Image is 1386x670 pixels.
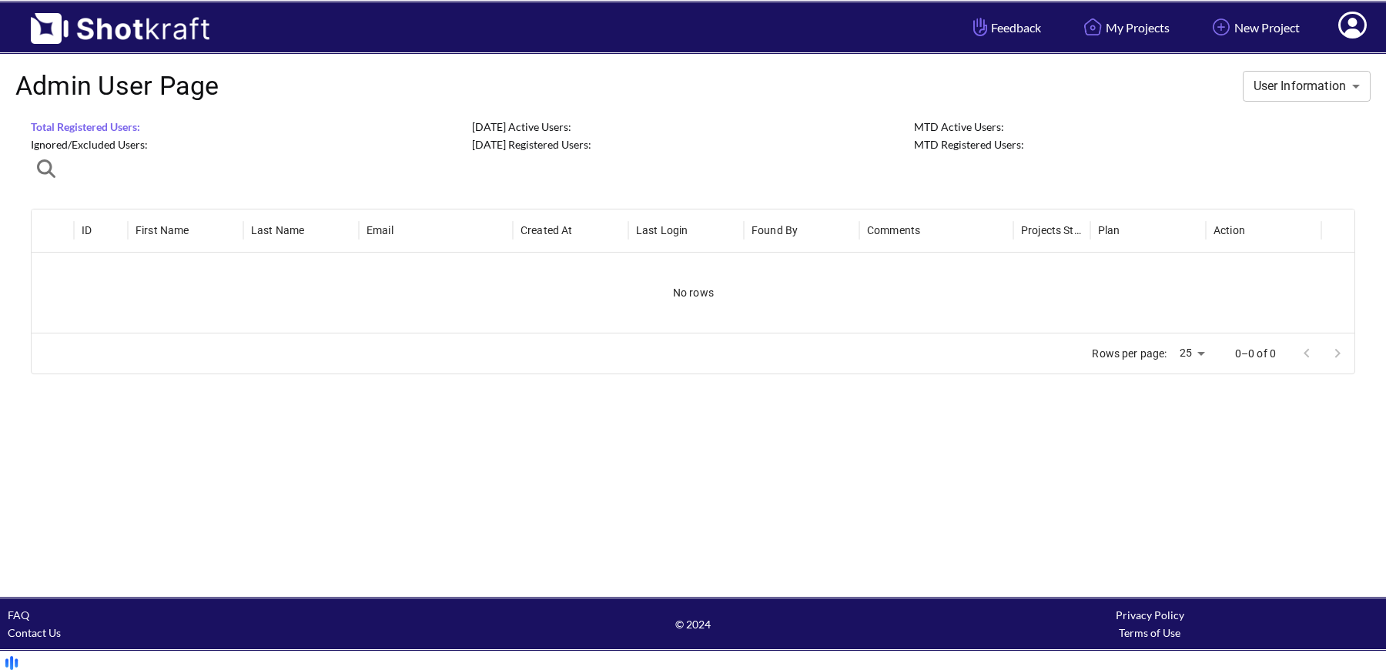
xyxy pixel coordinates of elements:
span: Ignored/Excluded Users: [31,138,148,151]
div: Last Name [251,224,304,236]
div: Action [1214,224,1245,236]
div: Plan [1098,224,1120,236]
span: Feedback [969,18,1041,36]
img: Home Icon [1080,14,1106,40]
span: [DATE] Active Users: [472,120,571,133]
div: Found By [752,224,798,236]
div: Terms of Use [922,624,1378,642]
span: MTD Active Users: [914,120,1004,133]
p: 0–0 of 0 [1235,346,1276,361]
div: ID [82,224,92,236]
img: Add Icon [1208,14,1234,40]
a: My Projects [1068,7,1181,48]
h4: Admin User Page [15,70,219,102]
div: 25 [1173,342,1210,364]
span: [DATE] Registered Users: [472,138,591,151]
img: Hand Icon [969,14,991,40]
div: First Name [136,224,189,236]
div: User Information [1243,71,1371,102]
p: Rows per page: [1092,346,1167,361]
div: Email [367,224,393,236]
div: No rows [32,253,1355,333]
div: Projects Started [1021,224,1085,236]
a: New Project [1197,7,1311,48]
div: Comments [867,224,920,236]
div: Created At [521,224,573,236]
a: FAQ [8,608,29,621]
a: Contact Us [8,626,61,639]
span: MTD Registered Users: [914,138,1024,151]
div: Privacy Policy [922,606,1378,624]
div: Last Login [636,224,688,236]
span: Total Registered Users: [31,120,140,133]
span: © 2024 [464,615,921,633]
